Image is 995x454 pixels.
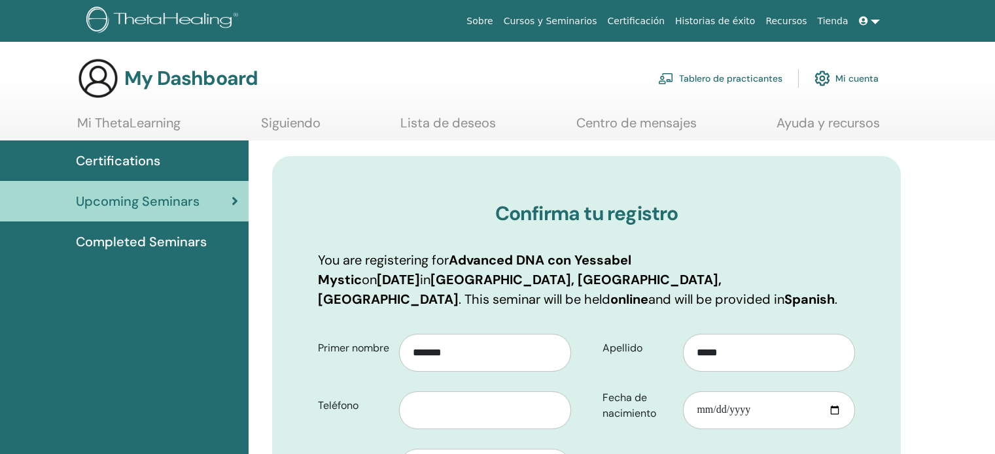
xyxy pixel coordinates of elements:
[610,291,648,308] b: online
[308,336,399,361] label: Primer nombre
[318,202,855,225] h3: Confirma tu registro
[400,115,496,140] a: Lista de deseos
[593,336,684,361] label: Apellido
[308,393,399,418] label: Teléfono
[812,9,854,33] a: Tienda
[377,271,420,288] b: [DATE]
[670,9,760,33] a: Historias de éxito
[461,9,498,33] a: Sobre
[658,73,674,84] img: chalkboard-teacher.svg
[814,67,830,89] img: cog.svg
[760,9,812,33] a: Recursos
[318,251,631,288] b: Advanced DNA con Yessabel Mystic
[318,250,855,309] p: You are registering for on in . This seminar will be held and will be provided in .
[498,9,602,33] a: Cursos y Seminarios
[76,232,207,251] span: Completed Seminars
[86,7,243,36] img: logo.png
[814,64,879,93] a: Mi cuenta
[602,9,670,33] a: Certificación
[658,64,782,93] a: Tablero de practicantes
[76,191,200,211] span: Upcoming Seminars
[576,115,697,140] a: Centro de mensajes
[77,115,181,140] a: Mi ThetaLearning
[784,291,835,308] b: Spanish
[76,151,160,170] span: Certifications
[593,385,684,426] label: Fecha de nacimiento
[777,115,880,140] a: Ayuda y recursos
[318,271,722,308] b: [GEOGRAPHIC_DATA], [GEOGRAPHIC_DATA], [GEOGRAPHIC_DATA]
[77,57,119,99] img: generic-user-icon.jpg
[261,115,321,140] a: Siguiendo
[124,67,258,90] h3: My Dashboard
